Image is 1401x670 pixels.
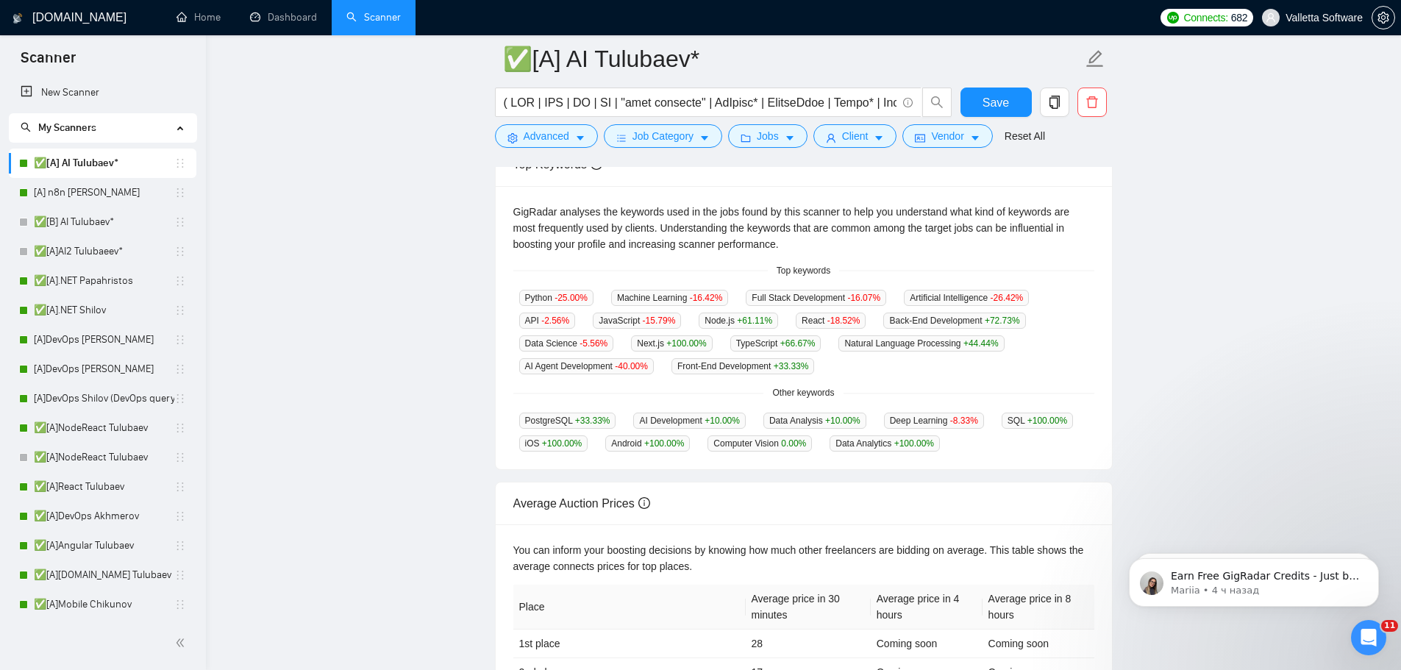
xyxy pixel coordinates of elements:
a: [A]DevOps Shilov (DevOps query) [34,384,174,413]
li: ✅[A]Mobile Chikunov [9,590,196,619]
span: holder [174,157,186,169]
span: delete [1078,96,1106,109]
span: +72.73 % [985,316,1020,326]
span: holder [174,275,186,287]
span: +100.00 % [644,438,684,449]
span: Top keywords [768,264,839,278]
th: Average price in 8 hours [983,585,1094,630]
li: ✅[A]Angular Tulubaev [9,531,196,560]
a: ✅[A]React Tulubaev [34,472,174,502]
a: ✅[A].NET Shilov [34,296,174,325]
span: setting [1372,12,1394,24]
span: double-left [175,635,190,650]
button: userClientcaret-down [813,124,897,148]
button: barsJob Categorycaret-down [604,124,722,148]
span: Client [842,128,869,144]
span: TypeScript [730,335,821,352]
li: ✅[A]DevOps Akhmerov [9,502,196,531]
span: holder [174,569,186,581]
span: copy [1041,96,1069,109]
span: PostgreSQL [519,413,616,429]
li: [A]DevOps Shilov [9,354,196,384]
li: New Scanner [9,78,196,107]
span: Advanced [524,128,569,144]
span: 682 [1231,10,1247,26]
a: New Scanner [21,78,185,107]
span: Machine Learning [611,290,728,306]
span: Natural Language Processing [838,335,1004,352]
span: React [796,313,866,329]
button: folderJobscaret-down [728,124,808,148]
span: Vendor [931,128,963,144]
span: holder [174,452,186,463]
span: holder [174,393,186,405]
a: ✅[A]Angular Tulubaev [34,531,174,560]
button: Save [960,88,1032,117]
li: [A]DevOps Shilov (DevOps query) [9,384,196,413]
span: iOS [519,435,588,452]
span: Artificial Intelligence [904,290,1029,306]
span: setting [507,132,518,143]
a: ✅[A]AI2 Tulubaeev* [34,237,174,266]
th: Average price in 30 minutes [746,585,871,630]
input: Search Freelance Jobs... [504,93,896,112]
li: ✅[A]NodeReact Tulubaev [9,443,196,472]
span: holder [174,246,186,257]
span: -8.33 % [950,416,978,426]
button: copy [1040,88,1069,117]
span: Job Category [632,128,694,144]
li: ✅[A]React Tulubaev [9,472,196,502]
li: ✅[A] AI Tulubaev* [9,149,196,178]
a: ✅[A].NET Papahristos [34,266,174,296]
span: -26.42 % [991,293,1024,303]
li: ✅[B] AI Tulubaev* [9,207,196,237]
span: caret-down [575,132,585,143]
span: -15.79 % [643,316,676,326]
span: Full Stack Development [746,290,886,306]
span: holder [174,510,186,522]
span: -18.52 % [827,316,860,326]
span: +33.33 % [575,416,610,426]
img: upwork-logo.png [1167,12,1179,24]
span: Save [983,93,1009,112]
span: Data Science [519,335,614,352]
span: AI Development [633,413,745,429]
span: user [1266,13,1276,23]
span: +100.00 % [542,438,582,449]
span: Scanner [9,47,88,78]
span: Data Analysis [763,413,866,429]
span: -25.00 % [555,293,588,303]
a: ✅[A]NodeReact Tulubaev [34,413,174,443]
span: -2.56 % [541,316,569,326]
span: -5.56 % [580,338,607,349]
span: holder [174,187,186,199]
span: holder [174,334,186,346]
li: ✅[A]Angular.NET Tulubaev [9,560,196,590]
span: caret-down [874,132,884,143]
a: ✅[A]Mobile Chikunov [34,590,174,619]
span: Node.js [699,313,778,329]
span: holder [174,422,186,434]
span: Back-End Development [883,313,1025,329]
td: 1st place [513,630,746,658]
span: +100.00 % [894,438,934,449]
span: -16.42 % [690,293,723,303]
span: 11 [1381,620,1398,632]
span: info-circle [638,497,650,509]
span: JavaScript [593,313,681,329]
span: holder [174,481,186,493]
span: +33.33 % [774,361,809,371]
a: dashboardDashboard [250,11,317,24]
button: setting [1372,6,1395,29]
a: [A]DevOps [PERSON_NAME] [34,354,174,384]
span: +100.00 % [666,338,706,349]
a: searchScanner [346,11,401,24]
span: holder [174,599,186,610]
span: user [826,132,836,143]
span: holder [174,540,186,552]
td: 28 [746,630,871,658]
